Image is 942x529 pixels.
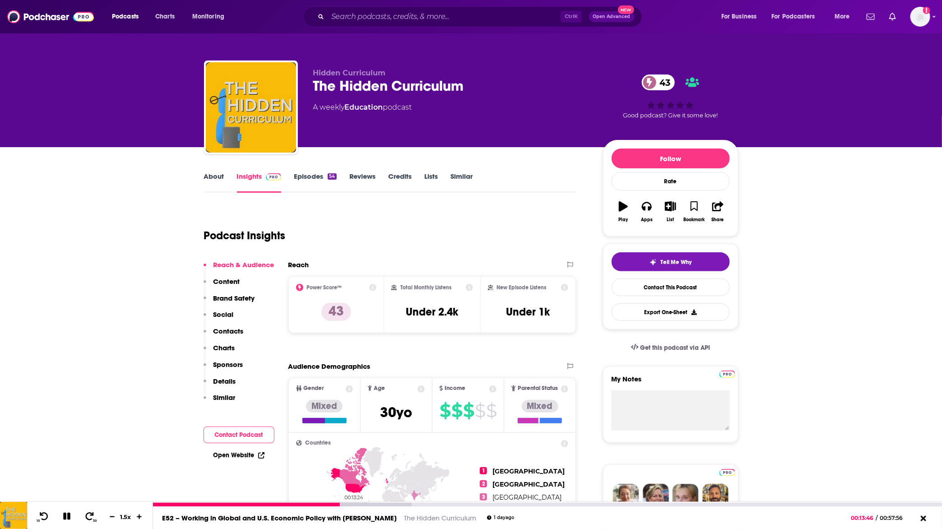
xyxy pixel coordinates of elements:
[828,9,861,24] button: open menu
[313,69,386,77] span: Hidden Curriculum
[186,9,236,24] button: open menu
[213,327,244,335] p: Contacts
[404,514,476,522] a: The Hidden Curriculum
[311,6,651,27] div: Search podcasts, credits, & more...
[715,9,768,24] button: open menu
[766,9,828,24] button: open menu
[492,493,561,501] span: [GEOGRAPHIC_DATA]
[328,173,336,180] div: 54
[673,484,699,510] img: Jules Profile
[450,172,473,193] a: Similar
[112,10,139,23] span: Podcasts
[593,14,631,19] span: Open Advanced
[910,7,930,27] span: Logged in as angelahattar
[719,468,735,476] a: Pro website
[35,511,52,523] button: 10
[106,9,150,24] button: open menu
[213,260,274,269] p: Reach & Audience
[237,172,282,193] a: InsightsPodchaser Pro
[204,327,244,343] button: Contacts
[204,229,286,242] h1: Podcast Insights
[492,480,565,488] span: [GEOGRAPHIC_DATA]
[266,173,282,181] img: Podchaser Pro
[623,112,718,119] span: Good podcast? Give it some love!
[153,503,942,506] div: 00:13:24
[612,278,730,296] a: Contact This Podcast
[876,515,878,521] span: /
[712,217,724,223] div: Share
[213,393,236,402] p: Similar
[612,148,730,168] button: Follow
[306,440,331,446] span: Countries
[635,195,659,228] button: Apps
[886,9,900,24] a: Show notifications dropdown
[213,310,234,319] p: Social
[374,385,385,391] span: Age
[612,375,730,390] label: My Notes
[307,284,342,291] h2: Power Score™
[7,8,94,25] a: Podchaser - Follow, Share and Rate Podcasts
[149,9,180,24] a: Charts
[118,513,134,520] div: 1.5 x
[721,10,757,23] span: For Business
[204,360,243,377] button: Sponsors
[835,10,850,23] span: More
[486,404,497,418] span: $
[641,217,653,223] div: Apps
[642,74,675,90] a: 43
[603,69,738,125] div: 43Good podcast? Give it some love!
[37,519,40,523] span: 10
[719,371,735,378] img: Podchaser Pro
[304,385,324,391] span: Gender
[910,7,930,27] img: User Profile
[204,393,236,410] button: Similar
[506,305,550,319] h3: Under 1k
[388,172,412,193] a: Credits
[306,400,343,413] div: Mixed
[213,360,243,369] p: Sponsors
[424,172,438,193] a: Lists
[345,103,383,111] a: Education
[288,260,309,269] h2: Reach
[480,480,487,487] span: 2
[518,385,558,391] span: Parental Status
[851,515,876,521] span: 00:13:46
[863,9,878,24] a: Show notifications dropdown
[910,7,930,27] button: Show profile menu
[213,377,236,385] p: Details
[313,102,412,113] div: A weekly podcast
[93,519,97,523] span: 30
[204,343,235,360] button: Charts
[82,511,99,523] button: 30
[659,195,682,228] button: List
[612,195,635,228] button: Play
[667,217,674,223] div: List
[204,310,234,327] button: Social
[340,493,368,502] div: 00:13:24
[480,467,487,474] span: 1
[612,252,730,271] button: tell me why sparkleTell Me Why
[206,62,296,153] img: The Hidden Curriculum
[204,172,224,193] a: About
[702,484,729,510] img: Jon Profile
[497,284,547,291] h2: New Episode Listens
[613,484,639,510] img: Sydney Profile
[618,217,628,223] div: Play
[618,5,634,14] span: New
[451,404,462,418] span: $
[772,10,815,23] span: For Podcasters
[589,11,635,22] button: Open AdvancedNew
[321,303,351,321] p: 43
[706,195,729,228] button: Share
[349,172,376,193] a: Reviews
[213,277,240,286] p: Content
[440,404,450,418] span: $
[204,260,274,277] button: Reach & Audience
[561,11,582,23] span: Ctrl K
[213,451,265,459] a: Open Website
[406,305,458,319] h3: Under 2.4k
[380,404,412,421] span: 30 yo
[445,385,465,391] span: Income
[719,369,735,378] a: Pro website
[192,10,224,23] span: Monitoring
